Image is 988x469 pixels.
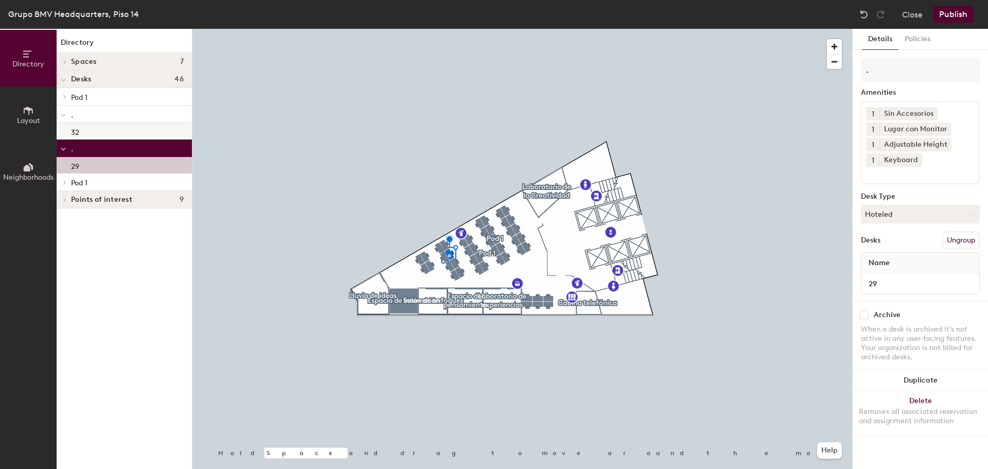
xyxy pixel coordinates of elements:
button: 1 [866,138,879,151]
div: Amenities [861,89,980,97]
div: Lugar con Monitor [879,123,951,136]
div: When a desk is archived it's not active in any user-facing features. Your organization is not bil... [861,325,980,362]
span: Neighborhoods [3,173,54,182]
p: 29 [71,159,79,171]
p: 32 [71,125,79,137]
span: 46 [174,75,184,83]
span: Spaces [71,58,97,66]
span: Layout [17,116,40,125]
div: Desks [861,236,880,245]
button: Duplicate [853,370,988,391]
span: 1 [872,124,874,135]
button: Details [862,29,898,50]
button: Ungroup [942,232,980,249]
button: 1 [866,123,879,136]
button: Close [902,6,923,23]
input: Unnamed desk [863,276,977,291]
img: Redo [875,9,886,20]
div: Keyboard [879,153,922,167]
div: Archive [874,311,901,319]
span: . [71,111,73,119]
div: Grupo BMV Headquarters, Piso 14 [8,8,139,21]
button: Publish [933,6,974,23]
img: Undo [859,9,869,20]
h1: Directory [57,37,192,53]
span: 1 [872,155,874,166]
span: Points of interest [71,196,132,204]
div: Adjustable Height [879,138,951,151]
button: 1 [866,107,879,120]
span: . [71,145,73,153]
button: DeleteRemoves all associated reservation and assignment information [853,391,988,436]
div: Sin Accesorios [879,107,938,120]
span: 9 [180,196,184,204]
button: 1 [866,153,879,167]
button: Policies [898,29,937,50]
div: Desk Type [861,193,980,201]
span: Desks [71,75,91,83]
span: 1 [872,109,874,119]
span: Pod 1 [71,93,87,102]
span: Pod 1 [71,179,87,187]
span: 1 [872,140,874,150]
span: Directory [12,60,44,68]
button: Hoteled [861,205,980,223]
span: Name [863,254,895,272]
div: Removes all associated reservation and assignment information [859,407,982,426]
button: Help [817,442,842,459]
span: 7 [180,58,184,66]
